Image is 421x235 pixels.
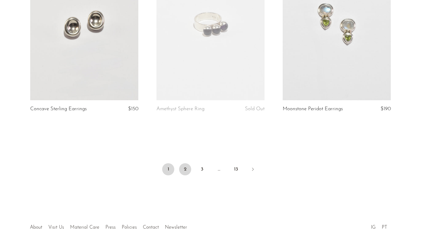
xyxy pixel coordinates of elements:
[230,163,242,175] a: 13
[382,225,387,230] a: PT
[48,225,64,230] a: Visit Us
[196,163,208,175] a: 3
[179,163,191,175] a: 2
[30,225,42,230] a: About
[143,225,159,230] a: Contact
[245,106,265,111] span: Sold Out
[381,106,391,111] span: $190
[30,106,87,112] a: Concave Sterling Earrings
[368,220,390,232] ul: Social Medias
[247,163,259,177] a: Next
[371,225,376,230] a: IG
[70,225,99,230] a: Material Care
[27,220,190,232] ul: Quick links
[162,163,174,175] span: 1
[128,106,138,111] span: $150
[213,163,225,175] span: …
[122,225,137,230] a: Policies
[156,106,204,112] a: Amethyst Sphere Ring
[105,225,116,230] a: Press
[283,106,343,112] a: Moonstone Peridot Earrings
